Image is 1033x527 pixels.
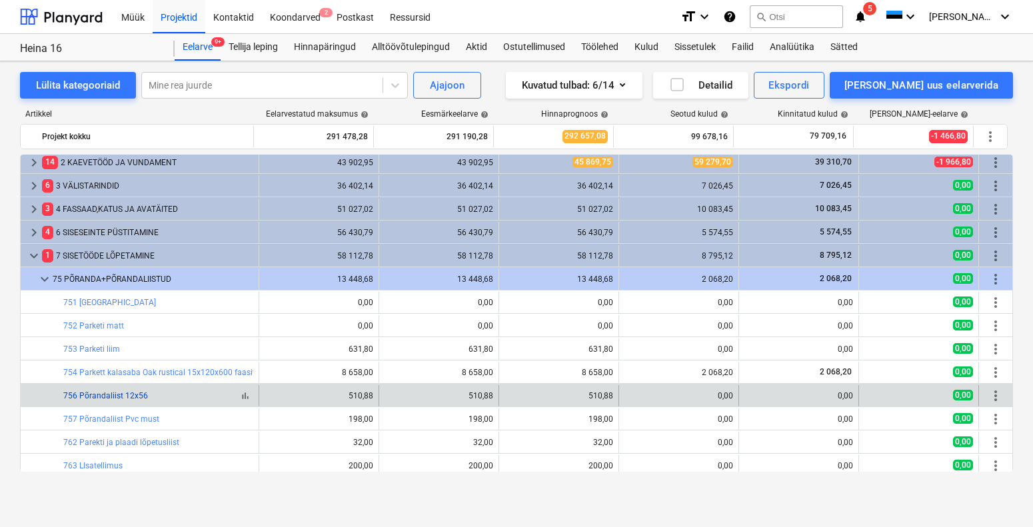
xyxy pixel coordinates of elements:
[814,157,853,167] span: 39 310,70
[63,438,179,447] a: 762 Parekti ja plaadi lõpetusliist
[818,274,853,283] span: 2 068,20
[624,274,733,284] div: 2 068,20
[653,72,748,99] button: Detailid
[988,294,1004,310] span: Rohkem tegevusi
[385,321,493,330] div: 0,00
[744,391,853,400] div: 0,00
[624,344,733,354] div: 0,00
[175,34,221,61] a: Eelarve9+
[505,321,613,330] div: 0,00
[744,344,853,354] div: 0,00
[573,34,626,61] a: Töölehed
[966,463,1033,527] iframe: Chat Widget
[385,391,493,400] div: 510,88
[598,111,608,119] span: help
[505,438,613,447] div: 32,00
[505,228,613,237] div: 56 430,79
[265,251,373,261] div: 58 112,78
[818,367,853,376] span: 2 068,20
[988,271,1004,287] span: Rohkem tegevusi
[42,179,53,192] span: 6
[505,274,613,284] div: 13 448,68
[666,34,724,61] div: Sissetulek
[988,155,1004,171] span: Rohkem tegevusi
[430,77,465,94] div: Ajajoon
[42,152,253,173] div: 2 KAEVETÖÖD JA VUNDAMENT
[458,34,495,61] a: Aktid
[624,251,733,261] div: 8 795,12
[385,298,493,307] div: 0,00
[385,344,493,354] div: 631,80
[953,250,973,261] span: 0,00
[744,438,853,447] div: 0,00
[541,109,608,119] div: Hinnaprognoos
[870,109,968,119] div: [PERSON_NAME]-eelarve
[478,111,489,119] span: help
[26,155,42,171] span: keyboard_arrow_right
[624,228,733,237] div: 5 574,55
[619,126,728,147] div: 99 678,16
[265,181,373,191] div: 36 402,14
[838,111,848,119] span: help
[762,34,822,61] a: Analüütika
[988,388,1004,404] span: Rohkem tegevusi
[572,157,613,167] span: 45 869,75
[240,390,251,401] span: bar_chart
[723,9,736,25] i: Abikeskus
[265,321,373,330] div: 0,00
[988,411,1004,427] span: Rohkem tegevusi
[624,461,733,470] div: 0,00
[624,368,733,377] div: 2 068,20
[953,203,973,214] span: 0,00
[522,77,626,94] div: Kuvatud tulbad : 6/14
[385,251,493,261] div: 58 112,78
[421,109,489,119] div: Eesmärkeelarve
[63,344,120,354] a: 753 Parketi liim
[221,34,286,61] a: Tellija leping
[265,158,373,167] div: 43 902,95
[265,391,373,400] div: 510,88
[379,126,488,147] div: 291 190,28
[929,130,968,143] span: -1 466,80
[265,274,373,284] div: 13 448,68
[988,434,1004,450] span: Rohkem tegevusi
[778,109,848,119] div: Kinnitatud kulud
[670,109,728,119] div: Seotud kulud
[495,34,573,61] a: Ostutellimused
[265,228,373,237] div: 56 430,79
[953,273,973,284] span: 0,00
[63,368,291,377] a: 754 Parkett kalasaba Oak rustical 15x120x600 faasitud,lakitud
[505,181,613,191] div: 36 402,14
[265,298,373,307] div: 0,00
[902,9,918,25] i: keyboard_arrow_down
[286,34,364,61] a: Hinnapäringud
[988,178,1004,194] span: Rohkem tegevusi
[750,5,843,28] button: Otsi
[624,205,733,214] div: 10 083,45
[63,391,148,400] a: 756 Põrandaliist 12x56
[680,9,696,25] i: format_size
[42,226,53,239] span: 4
[953,343,973,354] span: 0,00
[562,130,608,143] span: 292 657,08
[63,461,123,470] a: 763 LIsatellimus
[624,298,733,307] div: 0,00
[364,34,458,61] div: Alltöövõtulepingud
[696,9,712,25] i: keyboard_arrow_down
[42,203,53,215] span: 3
[988,318,1004,334] span: Rohkem tegevusi
[624,391,733,400] div: 0,00
[953,390,973,400] span: 0,00
[626,34,666,61] div: Kulud
[724,34,762,61] a: Failid
[505,205,613,214] div: 51 027,02
[624,181,733,191] div: 7 026,45
[669,77,732,94] div: Detailid
[42,249,53,262] span: 1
